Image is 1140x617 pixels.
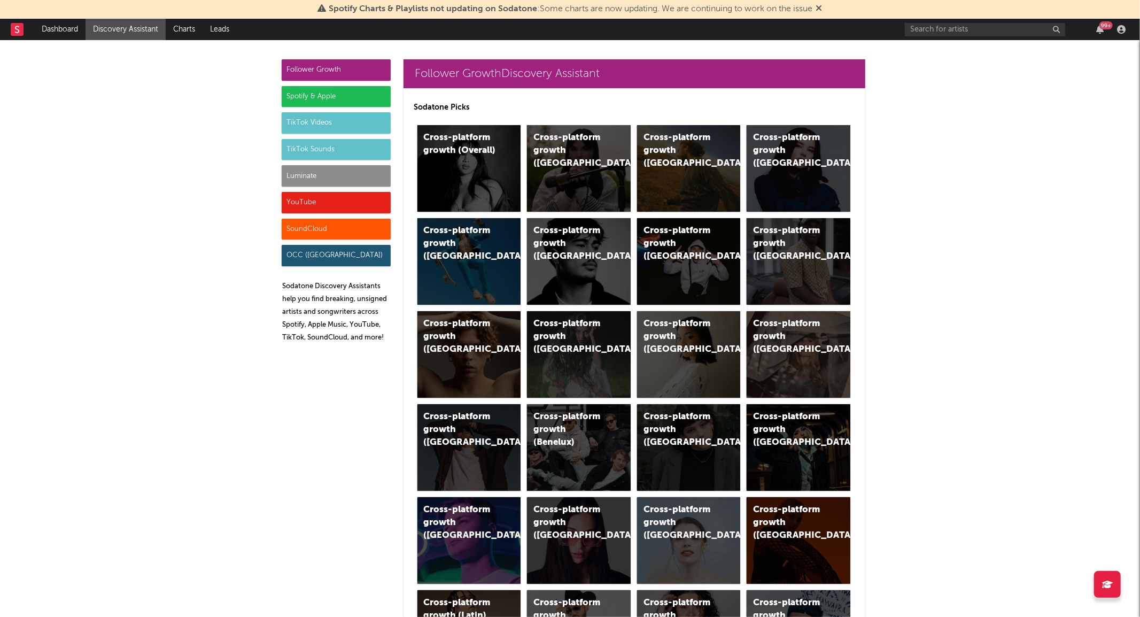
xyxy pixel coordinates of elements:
[527,311,631,398] a: Cross-platform growth ([GEOGRAPHIC_DATA])
[643,504,716,542] div: Cross-platform growth ([GEOGRAPHIC_DATA])
[417,497,521,584] a: Cross-platform growth ([GEOGRAPHIC_DATA])
[637,125,741,212] a: Cross-platform growth ([GEOGRAPHIC_DATA])
[417,125,521,212] a: Cross-platform growth (Overall)
[424,225,497,263] div: Cross-platform growth ([GEOGRAPHIC_DATA])
[527,404,631,491] a: Cross-platform growth (Benelux)
[282,219,391,240] div: SoundCloud
[282,86,391,107] div: Spotify & Apple
[282,245,391,266] div: OCC ([GEOGRAPHIC_DATA])
[282,139,391,160] div: TikTok Sounds
[533,318,606,356] div: Cross-platform growth ([GEOGRAPHIC_DATA])
[753,318,826,356] div: Cross-platform growth ([GEOGRAPHIC_DATA])
[417,218,521,305] a: Cross-platform growth ([GEOGRAPHIC_DATA])
[637,311,741,398] a: Cross-platform growth ([GEOGRAPHIC_DATA])
[283,280,391,344] p: Sodatone Discovery Assistants help you find breaking, unsigned artists and songwriters across Spo...
[282,192,391,213] div: YouTube
[424,411,497,449] div: Cross-platform growth ([GEOGRAPHIC_DATA])
[637,218,741,305] a: Cross-platform growth ([GEOGRAPHIC_DATA]/GSA)
[282,59,391,81] div: Follower Growth
[643,132,716,170] div: Cross-platform growth ([GEOGRAPHIC_DATA])
[282,165,391,187] div: Luminate
[533,132,606,170] div: Cross-platform growth ([GEOGRAPHIC_DATA])
[166,19,203,40] a: Charts
[404,59,865,88] a: Follower GrowthDiscovery Assistant
[643,411,716,449] div: Cross-platform growth ([GEOGRAPHIC_DATA])
[637,404,741,491] a: Cross-platform growth ([GEOGRAPHIC_DATA])
[643,225,716,263] div: Cross-platform growth ([GEOGRAPHIC_DATA]/GSA)
[527,218,631,305] a: Cross-platform growth ([GEOGRAPHIC_DATA])
[527,125,631,212] a: Cross-platform growth ([GEOGRAPHIC_DATA])
[816,5,823,13] span: Dismiss
[417,311,521,398] a: Cross-platform growth ([GEOGRAPHIC_DATA])
[533,411,606,449] div: Cross-platform growth (Benelux)
[203,19,237,40] a: Leads
[1096,25,1104,34] button: 99+
[1099,21,1113,29] div: 99 +
[637,497,741,584] a: Cross-platform growth ([GEOGRAPHIC_DATA])
[753,225,826,263] div: Cross-platform growth ([GEOGRAPHIC_DATA])
[753,132,826,170] div: Cross-platform growth ([GEOGRAPHIC_DATA])
[747,125,850,212] a: Cross-platform growth ([GEOGRAPHIC_DATA])
[747,218,850,305] a: Cross-platform growth ([GEOGRAPHIC_DATA])
[533,504,606,542] div: Cross-platform growth ([GEOGRAPHIC_DATA])
[905,23,1065,36] input: Search for artists
[747,311,850,398] a: Cross-platform growth ([GEOGRAPHIC_DATA])
[34,19,86,40] a: Dashboard
[424,504,497,542] div: Cross-platform growth ([GEOGRAPHIC_DATA])
[329,5,538,13] span: Spotify Charts & Playlists not updating on Sodatone
[329,5,813,13] span: : Some charts are now updating. We are continuing to work on the issue
[753,411,826,449] div: Cross-platform growth ([GEOGRAPHIC_DATA])
[414,101,855,114] p: Sodatone Picks
[747,497,850,584] a: Cross-platform growth ([GEOGRAPHIC_DATA])
[533,225,606,263] div: Cross-platform growth ([GEOGRAPHIC_DATA])
[747,404,850,491] a: Cross-platform growth ([GEOGRAPHIC_DATA])
[86,19,166,40] a: Discovery Assistant
[424,132,497,157] div: Cross-platform growth (Overall)
[282,112,391,134] div: TikTok Videos
[753,504,826,542] div: Cross-platform growth ([GEOGRAPHIC_DATA])
[424,318,497,356] div: Cross-platform growth ([GEOGRAPHIC_DATA])
[527,497,631,584] a: Cross-platform growth ([GEOGRAPHIC_DATA])
[417,404,521,491] a: Cross-platform growth ([GEOGRAPHIC_DATA])
[643,318,716,356] div: Cross-platform growth ([GEOGRAPHIC_DATA])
